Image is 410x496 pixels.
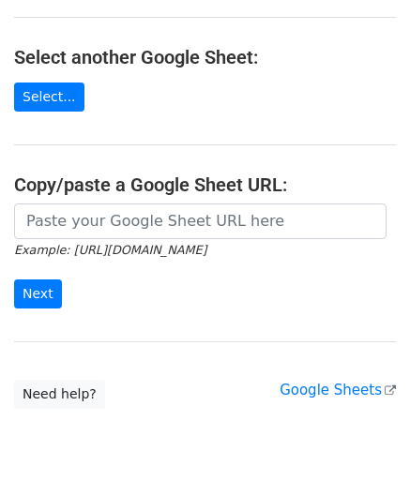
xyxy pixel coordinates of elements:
[14,380,105,409] a: Need help?
[14,46,396,68] h4: Select another Google Sheet:
[14,173,396,196] h4: Copy/paste a Google Sheet URL:
[14,203,387,239] input: Paste your Google Sheet URL here
[14,243,206,257] small: Example: [URL][DOMAIN_NAME]
[316,406,410,496] iframe: Chat Widget
[280,382,396,398] a: Google Sheets
[14,279,62,308] input: Next
[14,83,84,112] a: Select...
